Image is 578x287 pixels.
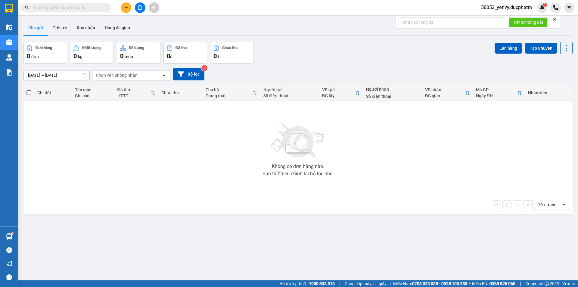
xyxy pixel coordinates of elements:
[514,19,543,26] span: Kết nối tổng đài
[75,87,111,92] div: Tên món
[399,17,504,27] input: Nhập số tổng đài
[495,43,522,54] button: Lên hàng
[6,39,12,45] img: warehouse-icon
[213,52,217,60] span: 0
[100,20,135,35] button: Hàng đã giao
[509,17,548,27] button: Kết nối tổng đài
[37,90,69,95] div: Chi tiết
[124,5,128,10] span: plus
[173,68,204,80] button: Bộ lọc
[36,46,52,50] div: Đơn hàng
[72,20,100,35] button: Kho nhận
[263,93,316,98] div: Số điện thoại
[25,5,29,10] span: search
[6,274,12,280] span: message
[412,281,467,286] strong: 0708 023 035 - 0935 103 250
[263,171,334,176] div: Bạn thử điều chỉnh lại bộ lọc nhé!
[6,261,12,267] span: notification
[366,87,419,92] div: Người nhận
[162,73,166,78] svg: open
[206,93,253,98] div: Trạng thái
[11,232,13,234] sup: 1
[23,20,48,35] button: Kho gửi
[82,46,101,50] div: Khối lượng
[129,46,144,50] div: Số lượng
[476,93,517,98] div: Ngày ĐH
[539,5,545,10] img: icon-new-feature
[425,93,465,98] div: ĐC giao
[473,85,525,101] th: Toggle SortBy
[339,280,340,287] span: |
[561,202,566,207] svg: open
[528,90,570,95] div: Nhân viên
[24,70,89,80] input: Select a date range.
[75,93,111,98] div: Ghi chú
[525,43,557,54] button: Tạo Chuyến
[268,120,328,162] img: svg+xml;base64,PHN2ZyBjbGFzcz0ibGlzdC1wbHVnX19zdmciIHhtbG5zPSJodHRwOi8vd3d3LnczLm9yZy8yMDAwL3N2Zy...
[222,46,238,50] div: Chưa thu
[170,54,172,59] span: đ
[138,5,142,10] span: file-add
[48,20,72,35] button: Trên xe
[27,52,30,60] span: 0
[422,85,473,101] th: Toggle SortBy
[163,42,207,64] button: Đã thu0đ
[544,3,546,7] span: 1
[263,87,316,92] div: Người gửi
[70,42,114,64] button: Khối lượng0kg
[538,202,557,208] div: 10 / trang
[176,46,187,50] div: Đã thu
[469,282,471,285] span: ⚪️
[149,2,159,13] button: aim
[567,5,572,10] span: caret-down
[210,42,254,64] button: Chưa thu0đ
[121,2,131,13] button: plus
[217,54,219,59] span: đ
[476,4,537,11] span: 50053_yenvy.ducphatth
[135,2,145,13] button: file-add
[6,54,12,61] img: warehouse-icon
[489,281,515,286] strong: 0369 525 060
[5,4,13,13] img: logo-vxr
[161,90,200,95] div: Chưa thu
[152,5,156,10] span: aim
[393,280,467,287] span: Miền Nam
[279,280,335,287] span: Hỗ trợ kỹ thuật:
[545,282,549,286] span: copyright
[117,87,151,92] div: Đã thu
[366,94,419,99] div: Số điện thoại
[564,2,574,13] button: caret-down
[33,4,104,11] input: Tìm tên, số ĐT hoặc mã đơn
[322,87,356,92] div: VP gửi
[203,85,260,101] th: Toggle SortBy
[125,54,133,59] span: món
[167,52,170,60] span: 0
[117,42,160,64] button: Số lượng0món
[78,54,82,59] span: kg
[6,233,12,240] img: warehouse-icon
[96,72,138,78] div: Chọn văn phòng nhận
[206,87,253,92] div: Thu hộ
[543,3,547,7] sup: 1
[114,85,159,101] th: Toggle SortBy
[552,17,557,22] span: close
[201,65,207,71] sup: 2
[31,54,39,59] span: đơn
[476,87,517,92] div: Mã GD
[345,280,392,287] span: Cung cấp máy in - giấy in:
[117,93,151,98] div: HTTT
[6,24,12,30] img: warehouse-icon
[6,69,12,76] img: solution-icon
[309,281,335,286] strong: 1900 633 818
[120,52,123,60] span: 0
[425,87,465,92] div: VP nhận
[73,52,77,60] span: 0
[553,5,558,10] img: phone-icon
[319,85,363,101] th: Toggle SortBy
[6,247,12,253] span: question-circle
[472,280,515,287] span: Miền Bắc
[272,164,324,169] div: Không có đơn hàng nào.
[322,93,356,98] div: ĐC lấy
[23,42,67,64] button: Đơn hàng0đơn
